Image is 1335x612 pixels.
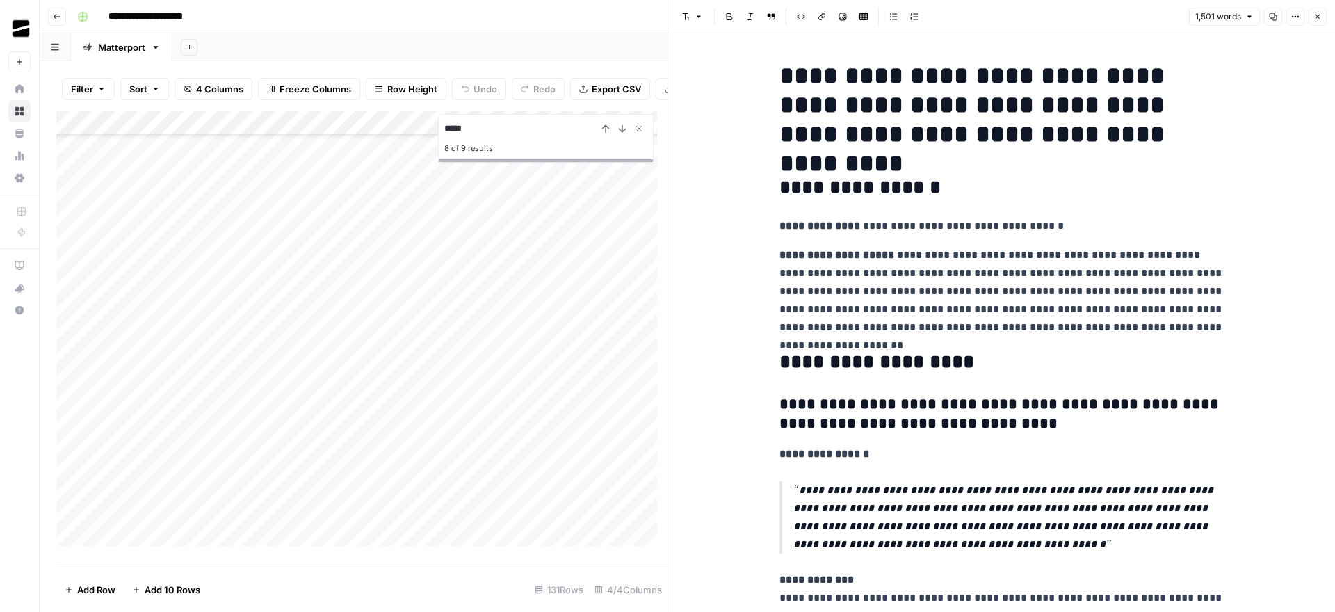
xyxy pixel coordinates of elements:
button: Export CSV [570,78,650,100]
div: What's new? [9,277,30,298]
span: Add Row [77,583,115,597]
button: Add Row [56,579,124,601]
button: Add 10 Rows [124,579,209,601]
button: 1,501 words [1189,8,1260,26]
button: Close Search [631,120,647,137]
button: Sort [120,78,169,100]
div: Matterport [98,40,145,54]
div: 8 of 9 results [444,140,647,156]
button: Redo [512,78,565,100]
span: Filter [71,82,93,96]
button: Next Result [614,120,631,137]
a: AirOps Academy [8,255,31,277]
button: What's new? [8,277,31,299]
span: Freeze Columns [280,82,351,96]
span: Redo [533,82,556,96]
button: Previous Result [597,120,614,137]
button: Workspace: OGM [8,11,31,46]
span: Sort [129,82,147,96]
a: Settings [8,167,31,189]
a: Matterport [71,33,172,61]
span: Row Height [387,82,437,96]
a: Your Data [8,122,31,145]
div: 4/4 Columns [589,579,667,601]
span: Export CSV [592,82,641,96]
button: Row Height [366,78,446,100]
button: Freeze Columns [258,78,360,100]
span: 1,501 words [1195,10,1241,23]
a: Browse [8,100,31,122]
div: 131 Rows [529,579,589,601]
span: Undo [474,82,497,96]
img: OGM Logo [8,16,33,41]
a: Usage [8,145,31,167]
a: Home [8,78,31,100]
button: 4 Columns [175,78,252,100]
span: Add 10 Rows [145,583,200,597]
span: 4 Columns [196,82,243,96]
button: Undo [452,78,506,100]
button: Filter [62,78,115,100]
button: Help + Support [8,299,31,321]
